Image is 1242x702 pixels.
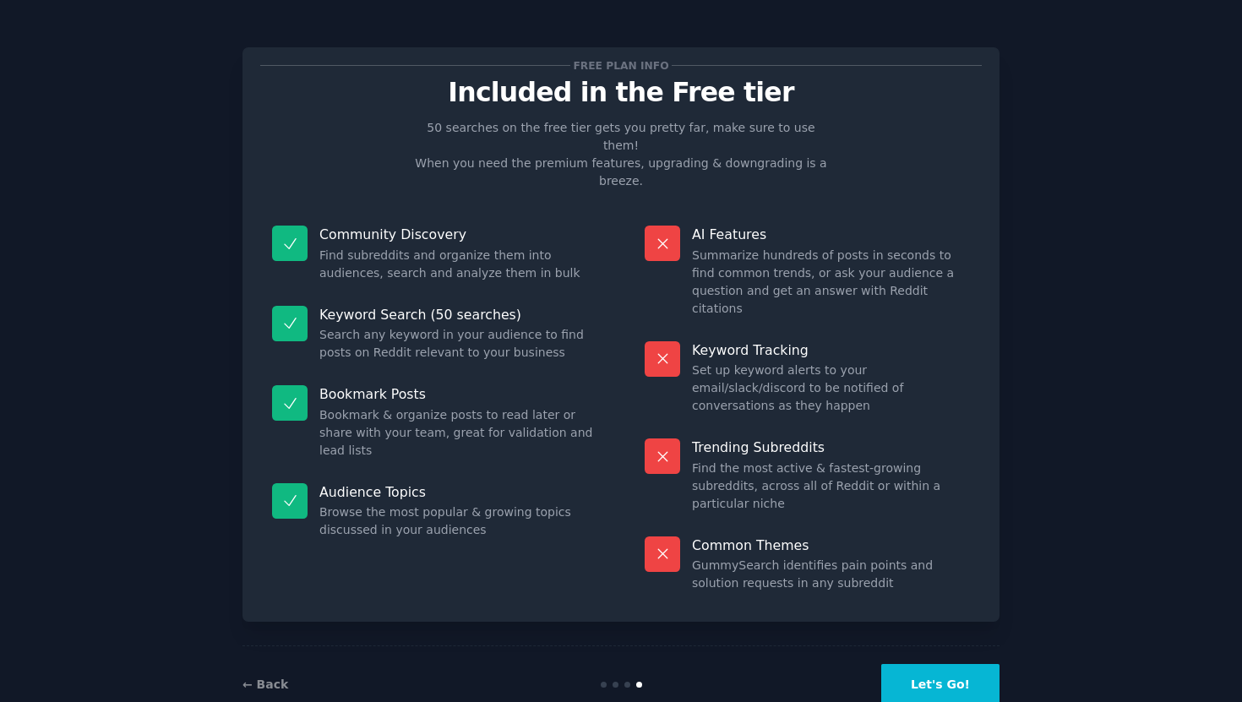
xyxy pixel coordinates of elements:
[570,57,672,74] span: Free plan info
[692,460,970,513] dd: Find the most active & fastest-growing subreddits, across all of Reddit or within a particular niche
[319,503,597,539] dd: Browse the most popular & growing topics discussed in your audiences
[692,226,970,243] p: AI Features
[692,362,970,415] dd: Set up keyword alerts to your email/slack/discord to be notified of conversations as they happen
[319,306,597,324] p: Keyword Search (50 searches)
[408,119,834,190] p: 50 searches on the free tier gets you pretty far, make sure to use them! When you need the premiu...
[260,78,982,107] p: Included in the Free tier
[692,557,970,592] dd: GummySearch identifies pain points and solution requests in any subreddit
[242,678,288,691] a: ← Back
[692,247,970,318] dd: Summarize hundreds of posts in seconds to find common trends, or ask your audience a question and...
[692,341,970,359] p: Keyword Tracking
[319,385,597,403] p: Bookmark Posts
[319,326,597,362] dd: Search any keyword in your audience to find posts on Reddit relevant to your business
[319,406,597,460] dd: Bookmark & organize posts to read later or share with your team, great for validation and lead lists
[319,247,597,282] dd: Find subreddits and organize them into audiences, search and analyze them in bulk
[692,438,970,456] p: Trending Subreddits
[319,483,597,501] p: Audience Topics
[319,226,597,243] p: Community Discovery
[692,536,970,554] p: Common Themes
